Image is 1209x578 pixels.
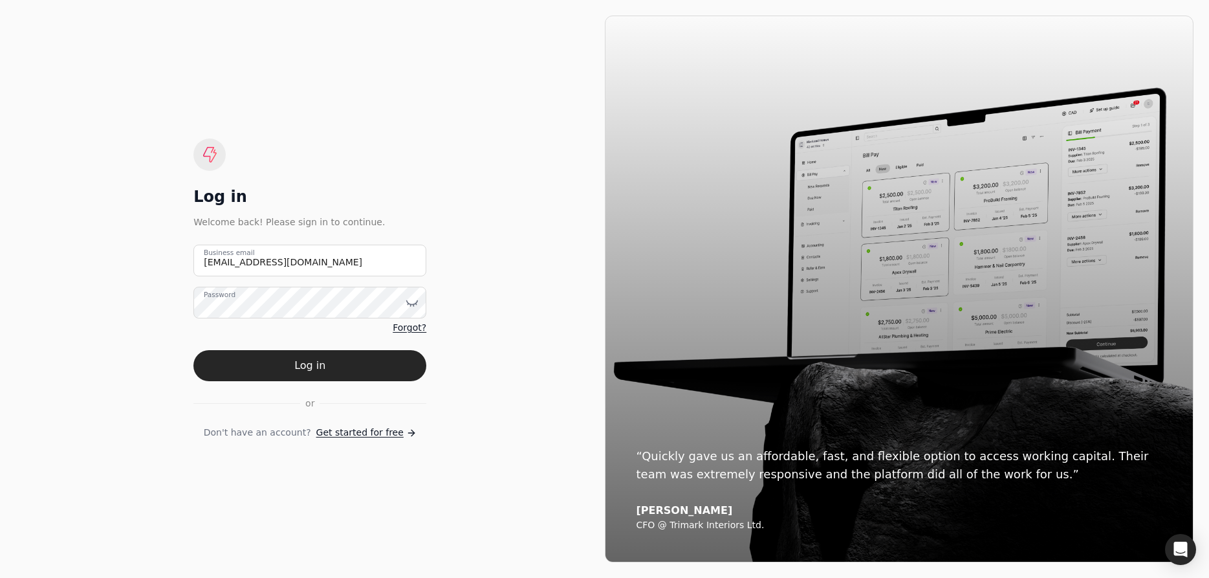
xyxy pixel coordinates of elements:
[193,215,426,229] div: Welcome back! Please sign in to continue.
[204,248,255,258] label: Business email
[637,447,1162,484] div: “Quickly gave us an affordable, fast, and flexible option to access working capital. Their team w...
[1165,534,1196,565] div: Open Intercom Messenger
[316,426,417,439] a: Get started for free
[393,321,426,335] a: Forgot?
[316,426,404,439] span: Get started for free
[204,426,311,439] span: Don't have an account?
[305,397,314,410] span: or
[204,290,235,300] label: Password
[637,520,1162,531] div: CFO @ Trimark Interiors Ltd.
[637,504,1162,517] div: [PERSON_NAME]
[193,350,426,381] button: Log in
[193,186,426,207] div: Log in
